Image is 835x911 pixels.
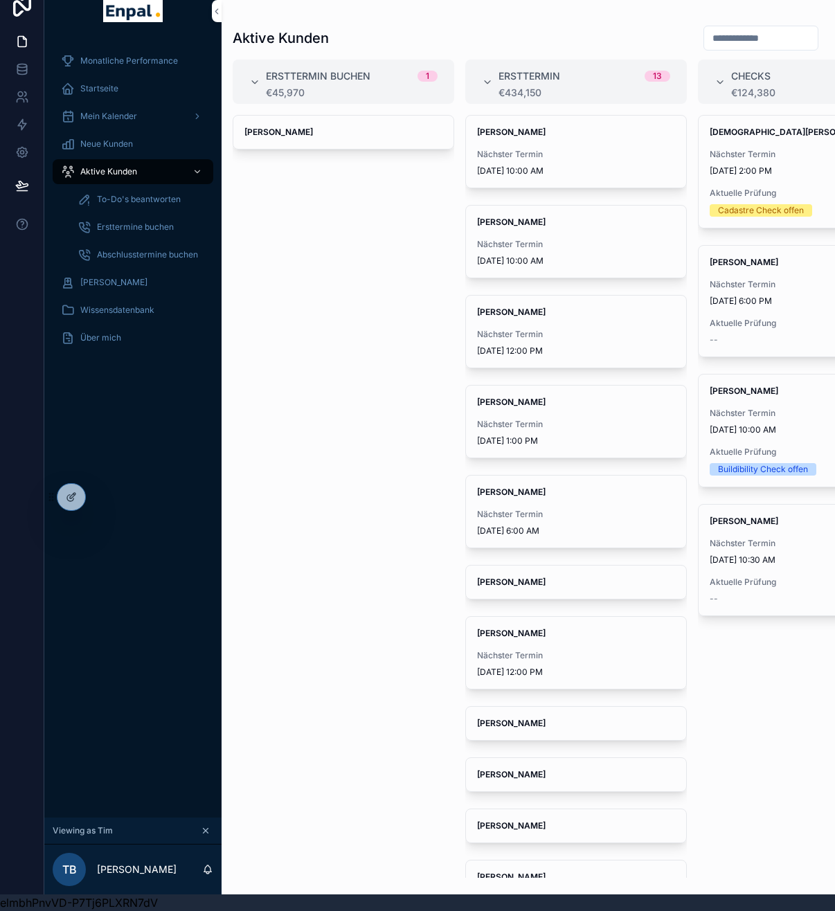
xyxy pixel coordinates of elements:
span: Nächster Termin [477,329,675,340]
strong: [PERSON_NAME] [477,217,546,227]
span: Checks [731,69,771,83]
span: Nächster Termin [477,149,675,160]
span: Nächster Termin [477,419,675,430]
a: [PERSON_NAME] [465,565,687,599]
strong: [PERSON_NAME] [244,127,313,137]
span: Abschlusstermine buchen [97,249,198,260]
a: Monatliche Performance [53,48,213,73]
div: 1 [426,71,429,82]
strong: [PERSON_NAME] [477,718,546,728]
a: Startseite [53,76,213,101]
span: [DATE] 10:00 AM [477,255,675,267]
a: [PERSON_NAME] [465,706,687,741]
span: Nächster Termin [477,239,675,250]
a: Über mich [53,325,213,350]
strong: [PERSON_NAME] [477,307,546,317]
a: [PERSON_NAME]Nächster Termin[DATE] 10:00 AM [465,205,687,278]
span: -- [710,593,718,604]
span: TB [62,861,77,878]
strong: [PERSON_NAME] [477,577,546,587]
span: Ersttermin [499,69,560,83]
a: [PERSON_NAME] [465,860,687,894]
span: Wissensdatenbank [80,305,154,316]
p: [PERSON_NAME] [97,863,177,876]
a: [PERSON_NAME]Nächster Termin[DATE] 6:00 AM [465,475,687,548]
a: [PERSON_NAME]Nächster Termin[DATE] 12:00 PM [465,616,687,689]
a: [PERSON_NAME]Nächster Termin[DATE] 12:00 PM [465,295,687,368]
a: [PERSON_NAME] [465,809,687,843]
a: [PERSON_NAME] [465,757,687,792]
a: [PERSON_NAME]Nächster Termin[DATE] 1:00 PM [465,385,687,458]
div: Buildibility Check offen [718,463,808,476]
span: [DATE] 12:00 PM [477,345,675,357]
strong: [PERSON_NAME] [477,487,546,497]
strong: [PERSON_NAME] [477,397,546,407]
span: [DATE] 12:00 PM [477,667,675,678]
div: Cadastre Check offen [718,204,804,217]
span: Viewing as Tim [53,825,113,836]
span: [DATE] 6:00 AM [477,525,675,536]
a: [PERSON_NAME]Nächster Termin[DATE] 10:00 AM [465,115,687,188]
a: Mein Kalender [53,104,213,129]
strong: [PERSON_NAME] [477,127,546,137]
span: Monatliche Performance [80,55,178,66]
span: Aktive Kunden [80,166,137,177]
strong: [PERSON_NAME] [477,872,546,882]
strong: [PERSON_NAME] [710,516,778,526]
a: To-Do's beantworten [69,187,213,212]
span: Startseite [80,83,118,94]
span: Ersttermin buchen [266,69,370,83]
span: To-Do's beantworten [97,194,181,205]
a: [PERSON_NAME] [233,115,454,150]
a: Ersttermine buchen [69,215,213,240]
a: [PERSON_NAME] [53,270,213,295]
span: Über mich [80,332,121,343]
div: €45,970 [266,87,438,98]
strong: [PERSON_NAME] [477,628,546,638]
a: Wissensdatenbank [53,298,213,323]
span: Ersttermine buchen [97,222,174,233]
span: Neue Kunden [80,138,133,150]
strong: [PERSON_NAME] [477,769,546,779]
strong: [PERSON_NAME] [710,257,778,267]
span: Mein Kalender [80,111,137,122]
span: [DATE] 1:00 PM [477,435,675,447]
span: Nächster Termin [477,650,675,661]
span: Nächster Termin [477,509,675,520]
a: Neue Kunden [53,132,213,156]
span: -- [710,334,718,345]
span: [PERSON_NAME] [80,277,147,288]
h1: Aktive Kunden [233,28,329,48]
div: €434,150 [499,87,670,98]
a: Abschlusstermine buchen [69,242,213,267]
a: Aktive Kunden [53,159,213,184]
strong: [PERSON_NAME] [477,820,546,831]
span: [DATE] 10:00 AM [477,165,675,177]
div: scrollable content [44,39,222,368]
div: 13 [653,71,662,82]
strong: [PERSON_NAME] [710,386,778,396]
